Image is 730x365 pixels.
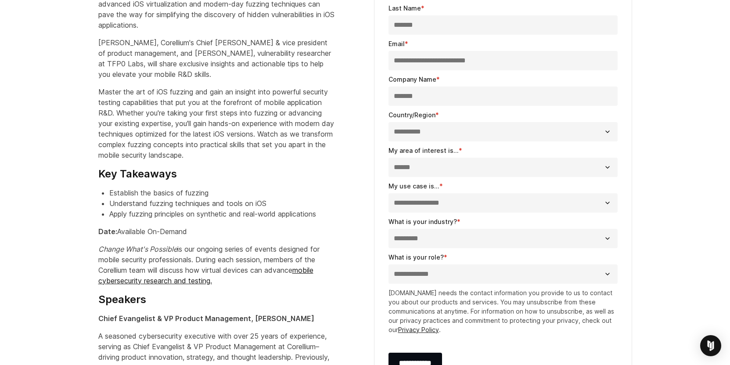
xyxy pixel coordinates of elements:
div: Open Intercom Messenger [700,335,721,356]
a: Privacy Policy [398,326,439,333]
em: Change What's Possible [98,245,177,253]
li: Understand fuzzing techniques and tools on iOS [109,198,335,209]
span: My area of interest is... [388,147,459,154]
p: [DOMAIN_NAME] needs the contact information you provide to us to contact you about our products a... [388,288,618,334]
p: Master the art of iOS fuzzing and gain an insight into powerful security testing capabilities tha... [98,87,335,160]
span: What is your industry? [388,218,457,225]
p: is our ongoing series of events designed for mobile security professionals. During each session, ... [98,244,335,286]
strong: Date: [98,227,117,236]
span: My use case is... [388,182,439,190]
strong: Chief Evangelist & VP Product Management, [PERSON_NAME] [98,314,314,323]
p: Available On-Demand [98,226,335,237]
a: mobile cybersecurity research and testing. [98,266,313,285]
p: [PERSON_NAME], Corellium's Chief [PERSON_NAME] & vice president of product management, and [PERSO... [98,37,335,80]
li: Establish the basics of fuzzing [109,188,335,198]
span: What is your role? [388,253,444,261]
span: Company Name [388,76,436,83]
span: Last Name [388,4,421,12]
span: Country/Region [388,111,435,119]
h4: Key Takeaways [98,167,335,181]
h4: Speakers [98,293,335,306]
span: Email [388,40,405,47]
li: Apply fuzzing principles on synthetic and real-world applications [109,209,335,219]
